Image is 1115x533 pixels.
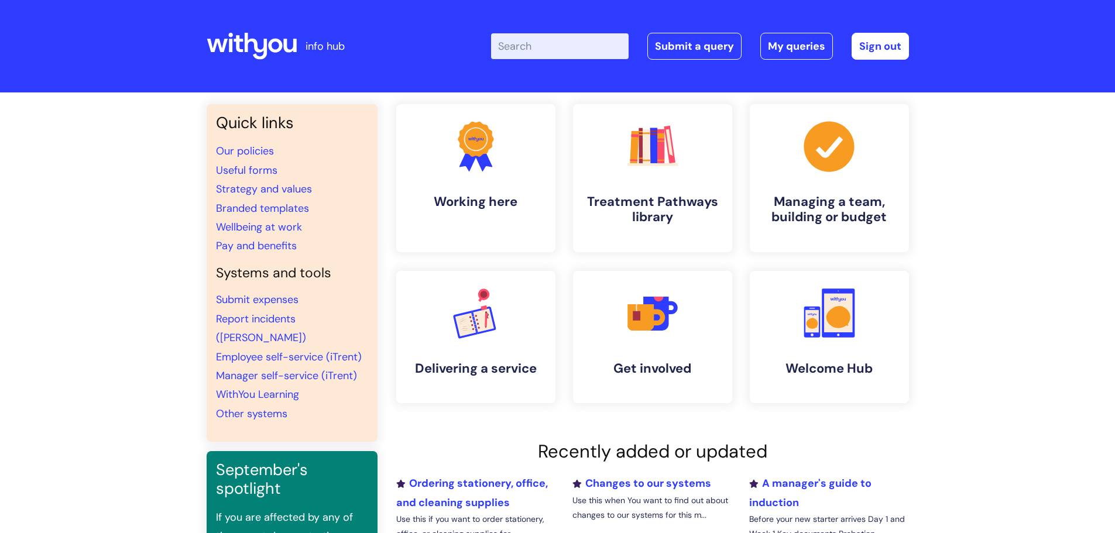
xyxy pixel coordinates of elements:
[216,312,306,345] a: Report incidents ([PERSON_NAME])
[582,361,723,376] h4: Get involved
[216,114,368,132] h3: Quick links
[572,493,732,522] p: Use this when You want to find out about changes to our systems for this m...
[396,104,555,252] a: Working here
[396,476,548,509] a: Ordering stationery, office, and cleaning supplies
[216,350,362,364] a: Employee self-service (iTrent)
[396,441,909,462] h2: Recently added or updated
[750,271,909,403] a: Welcome Hub
[216,201,309,215] a: Branded templates
[582,194,723,225] h4: Treatment Pathways library
[406,194,546,209] h4: Working here
[852,33,909,60] a: Sign out
[572,476,711,490] a: Changes to our systems
[216,407,287,421] a: Other systems
[750,104,909,252] a: Managing a team, building or budget
[216,460,368,498] h3: September's spotlight
[216,182,312,196] a: Strategy and values
[491,33,629,59] input: Search
[216,387,299,401] a: WithYou Learning
[491,33,909,60] div: | -
[759,194,900,225] h4: Managing a team, building or budget
[396,271,555,403] a: Delivering a service
[647,33,742,60] a: Submit a query
[216,220,302,234] a: Wellbeing at work
[216,293,299,307] a: Submit expenses
[216,144,274,158] a: Our policies
[760,33,833,60] a: My queries
[759,361,900,376] h4: Welcome Hub
[216,239,297,253] a: Pay and benefits
[406,361,546,376] h4: Delivering a service
[306,37,345,56] p: info hub
[216,163,277,177] a: Useful forms
[573,104,732,252] a: Treatment Pathways library
[573,271,732,403] a: Get involved
[749,476,872,509] a: A manager's guide to induction
[216,265,368,281] h4: Systems and tools
[216,369,357,383] a: Manager self-service (iTrent)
